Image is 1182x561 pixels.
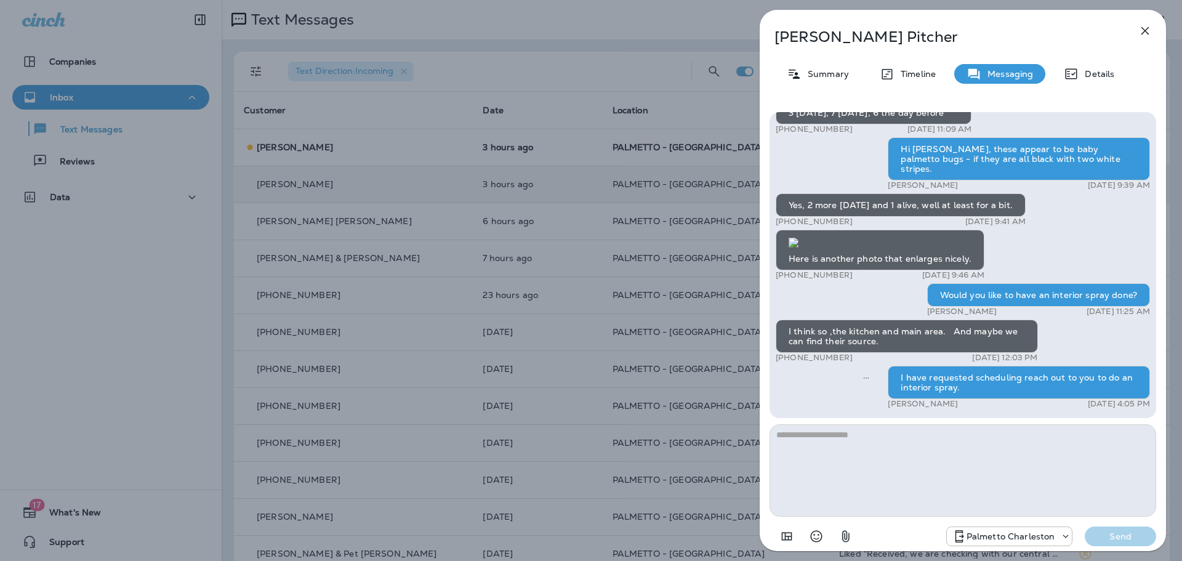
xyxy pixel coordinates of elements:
div: Hi [PERSON_NAME], these appear to be baby palmetto bugs - if they are all black with two white st... [888,137,1150,180]
p: [DATE] 9:39 AM [1088,180,1150,190]
p: [DATE] 11:25 AM [1087,307,1150,317]
p: [DATE] 4:05 PM [1088,399,1150,409]
p: [PHONE_NUMBER] [776,124,853,134]
button: Add in a premade template [774,524,799,549]
p: Details [1079,69,1114,79]
div: +1 (843) 277-8322 [947,529,1072,544]
button: Select an emoji [804,524,829,549]
p: [PERSON_NAME] [927,307,997,317]
p: [PHONE_NUMBER] [776,353,853,363]
div: I have requested scheduling reach out to you to do an interior spray. [888,366,1150,399]
img: twilio-download [789,238,798,248]
p: [PERSON_NAME] [888,399,958,409]
div: Would you like to have an interior spray done? [927,283,1150,307]
p: [PERSON_NAME] Pitcher [774,28,1111,46]
div: I think so ,the kitchen and main area. And maybe we can find their source. [776,320,1038,353]
p: [DATE] 9:41 AM [965,217,1026,227]
p: Timeline [895,69,936,79]
div: Here is another photo that enlarges nicely. [776,230,984,270]
p: Messaging [981,69,1033,79]
p: [PHONE_NUMBER] [776,270,853,280]
span: Sent [863,371,869,382]
p: [DATE] 11:09 AM [907,124,971,134]
p: Summary [802,69,849,79]
p: Palmetto Charleston [967,531,1055,541]
p: [PERSON_NAME] [888,180,958,190]
div: Yes, 2 more [DATE] and 1 alive, well at least for a bit. [776,193,1026,217]
p: [PHONE_NUMBER] [776,217,853,227]
p: [DATE] 12:03 PM [972,353,1037,363]
p: [DATE] 9:46 AM [922,270,984,280]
